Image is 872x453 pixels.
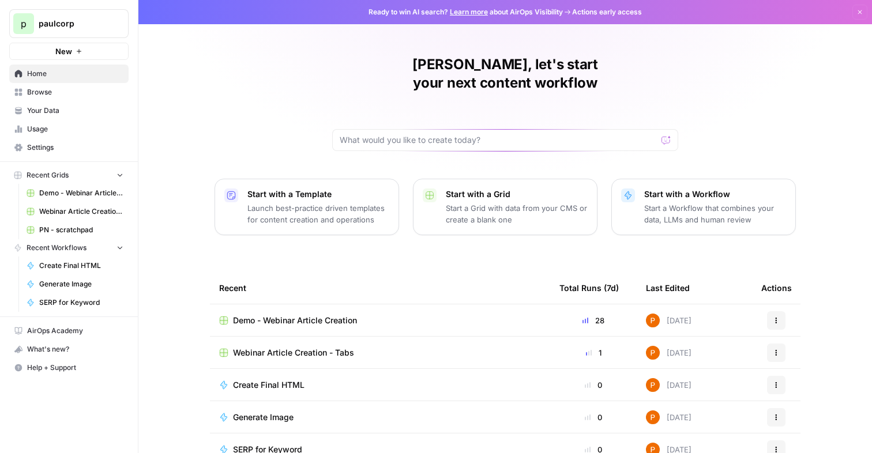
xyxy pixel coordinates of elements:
[9,9,129,38] button: Workspace: paulcorp
[646,378,691,392] div: [DATE]
[27,124,123,134] span: Usage
[9,65,129,83] a: Home
[39,261,123,271] span: Create Final HTML
[9,120,129,138] a: Usage
[646,314,691,327] div: [DATE]
[21,221,129,239] a: PN - scratchpad
[21,256,129,275] a: Create Final HTML
[9,101,129,120] a: Your Data
[39,206,123,217] span: Webinar Article Creation - Tabs
[369,7,563,17] span: Ready to win AI search? about AirOps Visibility
[761,272,792,304] div: Actions
[413,179,597,235] button: Start with a GridStart a Grid with data from your CMS or create a blank one
[219,272,541,304] div: Recent
[9,167,129,184] button: Recent Grids
[340,134,657,146] input: What would you like to create today?
[559,412,627,423] div: 0
[646,346,691,360] div: [DATE]
[9,138,129,157] a: Settings
[559,272,619,304] div: Total Runs (7d)
[247,188,389,200] p: Start with a Template
[646,314,660,327] img: f3otoimc8rqvo8qsdeyemqls8flj
[27,69,123,79] span: Home
[559,347,627,358] div: 1
[646,272,690,304] div: Last Edited
[233,412,294,423] span: Generate Image
[27,87,123,97] span: Browse
[21,17,27,31] span: p
[247,202,389,225] p: Launch best-practice driven templates for content creation and operations
[27,243,87,253] span: Recent Workflows
[446,202,588,225] p: Start a Grid with data from your CMS or create a blank one
[27,142,123,153] span: Settings
[9,322,129,340] a: AirOps Academy
[55,46,72,57] span: New
[219,315,541,326] a: Demo - Webinar Article Creation
[446,188,588,200] p: Start with a Grid
[646,410,691,424] div: [DATE]
[21,275,129,293] a: Generate Image
[644,202,786,225] p: Start a Workflow that combines your data, LLMs and human review
[219,347,541,358] a: Webinar Article Creation - Tabs
[39,225,123,235] span: PN - scratchpad
[27,326,123,336] span: AirOps Academy
[332,55,678,92] h1: [PERSON_NAME], let's start your next content workflow
[219,412,541,423] a: Generate Image
[611,179,796,235] button: Start with a WorkflowStart a Workflow that combines your data, LLMs and human review
[559,315,627,326] div: 28
[572,7,642,17] span: Actions early access
[39,279,123,289] span: Generate Image
[559,379,627,391] div: 0
[10,341,128,358] div: What's new?
[646,346,660,360] img: f3otoimc8rqvo8qsdeyemqls8flj
[219,379,541,391] a: Create Final HTML
[21,202,129,221] a: Webinar Article Creation - Tabs
[644,188,786,200] p: Start with a Workflow
[27,363,123,373] span: Help + Support
[233,379,305,391] span: Create Final HTML
[233,315,357,326] span: Demo - Webinar Article Creation
[39,188,123,198] span: Demo - Webinar Article Creation
[39,18,108,29] span: paulcorp
[21,184,129,202] a: Demo - Webinar Article Creation
[9,239,129,256] button: Recent Workflows
[21,293,129,312] a: SERP for Keyword
[9,340,129,358] button: What's new?
[9,43,129,60] button: New
[9,358,129,377] button: Help + Support
[9,83,129,101] a: Browse
[233,347,354,358] span: Webinar Article Creation - Tabs
[39,297,123,308] span: SERP for Keyword
[646,378,660,392] img: f3otoimc8rqvo8qsdeyemqls8flj
[215,179,399,235] button: Start with a TemplateLaunch best-practice driven templates for content creation and operations
[450,7,488,16] a: Learn more
[646,410,660,424] img: f3otoimc8rqvo8qsdeyemqls8flj
[27,170,69,180] span: Recent Grids
[27,105,123,116] span: Your Data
